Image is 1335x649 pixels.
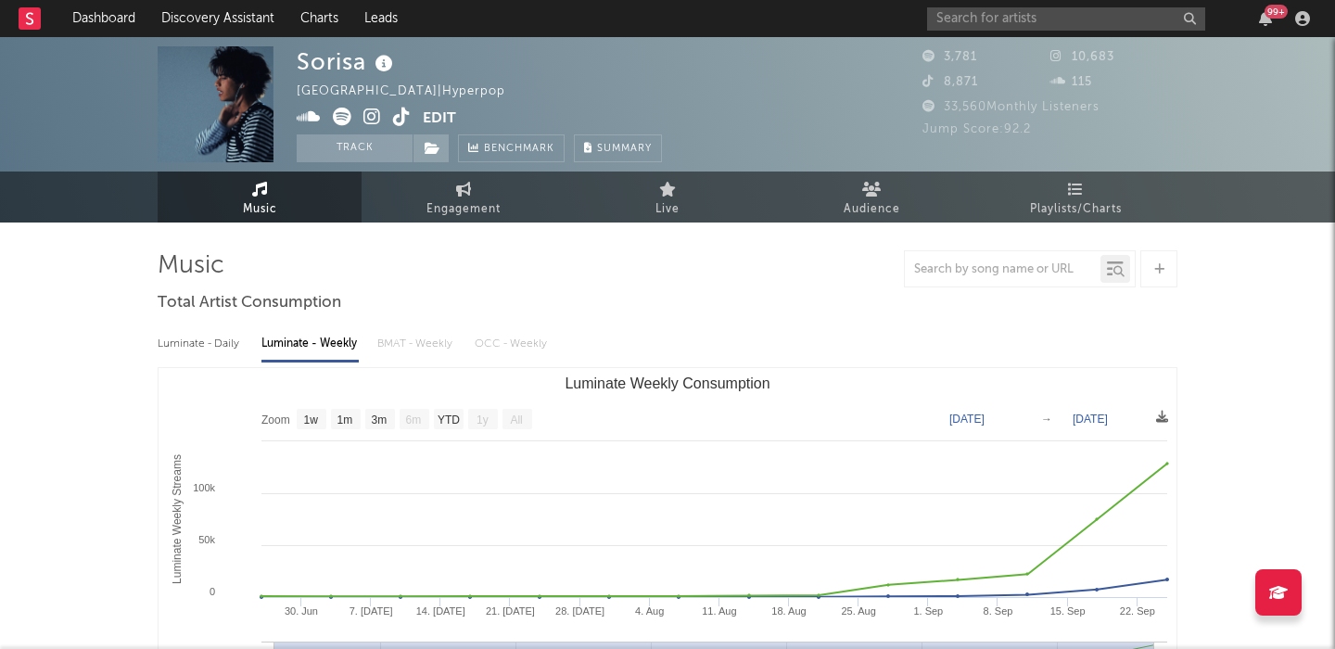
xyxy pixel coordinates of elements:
text: 21. [DATE] [486,605,535,617]
span: Engagement [426,198,501,221]
text: → [1041,413,1052,426]
text: 3m [372,414,388,426]
input: Search by song name or URL [905,262,1100,277]
text: 11. Aug [702,605,736,617]
a: Audience [769,172,973,223]
text: 22. Sep [1120,605,1155,617]
a: Live [566,172,769,223]
text: 1. Sep [913,605,943,617]
span: 8,871 [922,76,978,88]
button: 99+ [1259,11,1272,26]
span: Playlists/Charts [1030,198,1122,221]
span: 115 [1050,76,1092,88]
text: 7. [DATE] [350,605,393,617]
div: [GEOGRAPHIC_DATA] | Hyperpop [297,81,527,103]
text: [DATE] [1073,413,1108,426]
span: Total Artist Consumption [158,292,341,314]
text: 18. Aug [771,605,806,617]
text: 100k [193,482,215,493]
span: Audience [844,198,900,221]
text: 14. [DATE] [416,605,465,617]
div: 99 + [1265,5,1288,19]
span: 33,560 Monthly Listeners [922,101,1100,113]
text: 1y [477,414,489,426]
text: 28. [DATE] [555,605,604,617]
div: Luminate - Daily [158,328,243,360]
input: Search for artists [927,7,1205,31]
div: Sorisa [297,46,398,77]
span: 3,781 [922,51,977,63]
a: Engagement [362,172,566,223]
span: 10,683 [1050,51,1114,63]
text: Luminate Weekly Streams [171,454,184,584]
text: 0 [210,586,215,597]
span: Music [243,198,277,221]
text: 1m [337,414,353,426]
a: Music [158,172,362,223]
button: Edit [423,108,456,131]
a: Benchmark [458,134,565,162]
text: 50k [198,534,215,545]
text: 15. Sep [1050,605,1086,617]
text: Luminate Weekly Consumption [565,375,769,391]
a: Playlists/Charts [973,172,1177,223]
text: 1w [304,414,319,426]
button: Track [297,134,413,162]
text: 8. Sep [984,605,1013,617]
text: [DATE] [949,413,985,426]
text: YTD [438,414,460,426]
span: Benchmark [484,138,554,160]
span: Jump Score: 92.2 [922,123,1031,135]
span: Summary [597,144,652,154]
text: Zoom [261,414,290,426]
span: Live [655,198,680,221]
text: 25. Aug [842,605,876,617]
text: 6m [406,414,422,426]
text: All [510,414,522,426]
text: 4. Aug [635,605,664,617]
button: Summary [574,134,662,162]
text: 30. Jun [285,605,318,617]
div: Luminate - Weekly [261,328,359,360]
